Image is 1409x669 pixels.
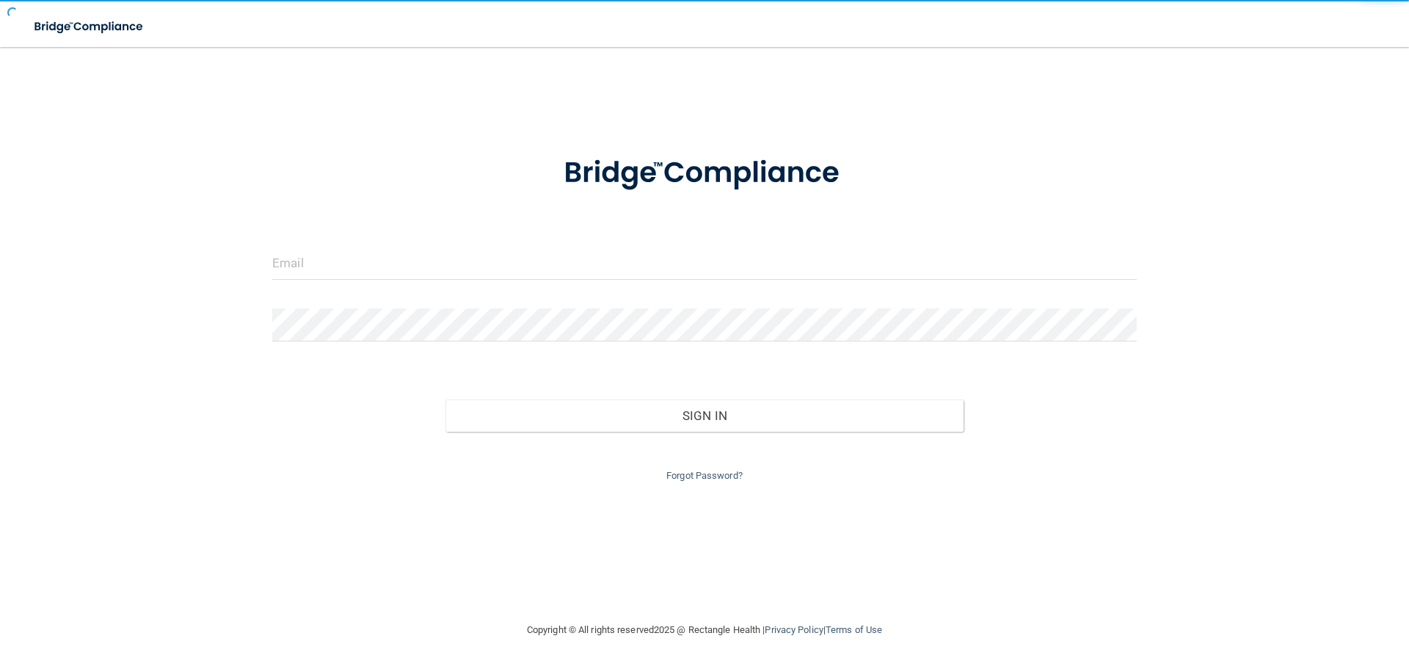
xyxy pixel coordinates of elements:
a: Forgot Password? [666,470,743,481]
div: Copyright © All rights reserved 2025 @ Rectangle Health | | [437,607,972,654]
a: Terms of Use [826,624,882,635]
input: Email [272,247,1137,280]
img: bridge_compliance_login_screen.278c3ca4.svg [22,12,157,42]
button: Sign In [445,399,964,432]
a: Privacy Policy [765,624,823,635]
img: bridge_compliance_login_screen.278c3ca4.svg [534,135,875,211]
